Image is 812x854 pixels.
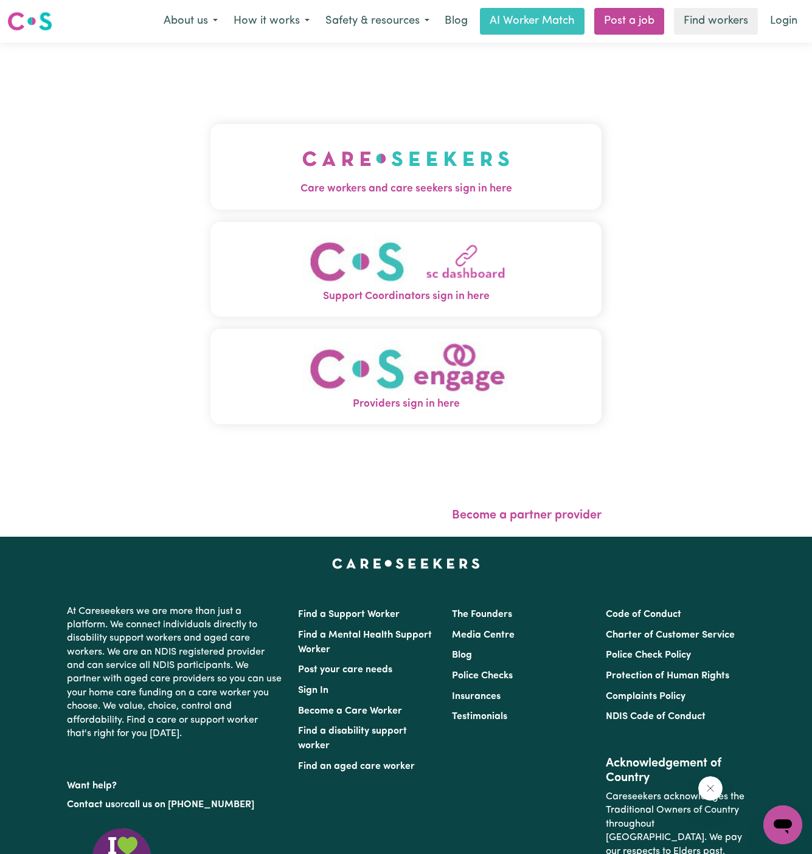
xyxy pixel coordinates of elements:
iframe: Close message [698,776,723,801]
a: call us on [PHONE_NUMBER] [124,800,254,810]
a: Blog [437,8,475,35]
a: Media Centre [452,630,515,640]
a: Find an aged care worker [298,762,415,771]
a: Contact us [67,800,115,810]
button: Care workers and care seekers sign in here [210,124,602,209]
button: Safety & resources [318,9,437,34]
a: Complaints Policy [606,692,685,701]
p: or [67,793,283,816]
a: Find a Mental Health Support Worker [298,630,432,655]
button: Providers sign in here [210,329,602,424]
a: Blog [452,650,472,660]
span: Care workers and care seekers sign in here [210,181,602,197]
iframe: Button to launch messaging window [763,805,802,844]
a: Find workers [674,8,758,35]
a: Careseekers logo [7,7,52,35]
a: Insurances [452,692,501,701]
button: How it works [226,9,318,34]
a: Testimonials [452,712,507,721]
a: Careseekers home page [332,559,480,568]
a: Post your care needs [298,665,392,675]
span: Providers sign in here [210,396,602,412]
a: Police Checks [452,671,513,681]
a: Become a Care Worker [298,706,402,716]
a: Code of Conduct [606,610,681,619]
button: Support Coordinators sign in here [210,222,602,317]
a: Police Check Policy [606,650,691,660]
p: Want help? [67,774,283,793]
img: Careseekers logo [7,10,52,32]
a: NDIS Code of Conduct [606,712,706,721]
a: The Founders [452,610,512,619]
a: Sign In [298,686,328,695]
a: Charter of Customer Service [606,630,735,640]
h2: Acknowledgement of Country [606,756,745,785]
button: About us [156,9,226,34]
p: At Careseekers we are more than just a platform. We connect individuals directly to disability su... [67,600,283,746]
span: Support Coordinators sign in here [210,289,602,305]
a: Find a Support Worker [298,610,400,619]
a: Become a partner provider [452,509,602,522]
a: Login [763,8,805,35]
a: AI Worker Match [480,8,585,35]
a: Protection of Human Rights [606,671,729,681]
a: Find a disability support worker [298,726,407,751]
span: Need any help? [7,9,74,18]
a: Post a job [594,8,664,35]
